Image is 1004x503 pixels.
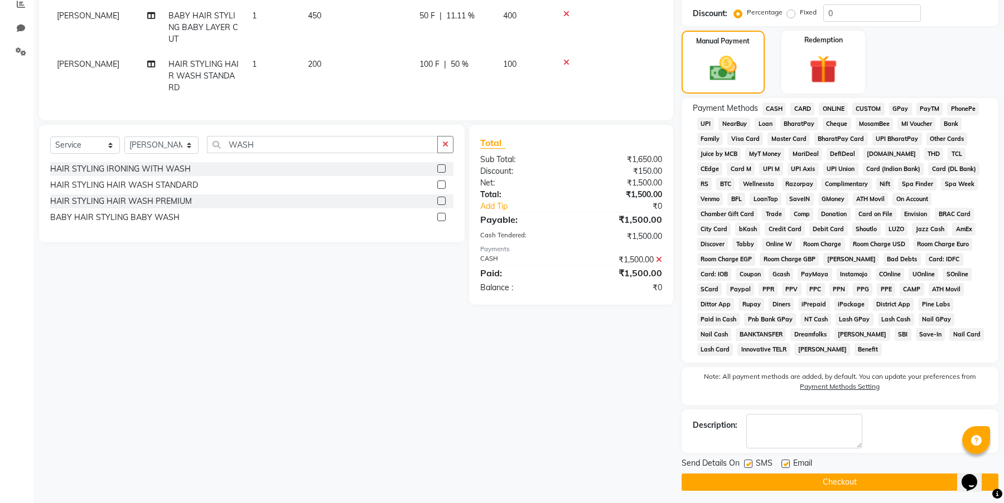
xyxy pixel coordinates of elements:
[744,313,796,326] span: Pnb Bank GPay
[957,458,993,492] iframe: chat widget
[472,266,571,280] div: Paid:
[782,283,802,296] span: PPV
[697,253,756,266] span: Room Charge EGP
[877,283,895,296] span: PPE
[940,118,962,130] span: Bank
[736,328,786,341] span: BANKTANSFER
[947,102,979,115] span: PhonePe
[726,283,754,296] span: Paypal
[790,328,830,341] span: Dreamfolks
[916,328,945,341] span: Save-In
[885,223,908,236] span: LUZO
[814,133,868,145] span: BharatPay Card
[697,283,722,296] span: SCard
[798,268,832,281] span: PayMaya
[682,457,740,471] span: Send Details On
[697,133,723,145] span: Family
[252,59,257,69] span: 1
[571,165,670,177] div: ₹150.00
[789,148,822,160] span: MariDeal
[732,238,757,251] span: Tabby
[472,177,571,189] div: Net:
[798,298,830,311] span: iPrepaid
[873,298,914,311] span: District App
[793,457,812,471] span: Email
[818,208,851,221] span: Donation
[57,11,119,21] span: [PERSON_NAME]
[587,201,670,212] div: ₹0
[472,213,571,226] div: Payable:
[308,11,321,21] span: 450
[735,223,760,236] span: bKash
[823,253,879,266] span: [PERSON_NAME]
[727,163,755,175] span: Card M
[829,283,849,296] span: PPN
[503,59,517,69] span: 100
[739,178,778,191] span: Wellnessta
[451,58,469,70] span: 50 %
[926,133,968,145] span: Other Cards
[736,268,764,281] span: Coupon
[697,238,728,251] span: Discover
[419,58,440,70] span: 100 F
[823,163,858,175] span: UPI Union
[780,118,818,130] span: BharatPay
[837,268,871,281] span: Instamojo
[571,177,670,189] div: ₹1,500.00
[571,254,670,266] div: ₹1,500.00
[884,253,921,266] span: Bad Debts
[701,53,745,84] img: _cash.svg
[737,343,790,356] span: Innovative TELR
[697,328,732,341] span: Nail Cash
[855,343,882,356] span: Benefit
[750,193,781,206] span: LoanTap
[790,102,814,115] span: CARD
[834,298,868,311] span: iPackage
[790,208,813,221] span: Comp
[472,231,571,242] div: Cash Tendered:
[697,163,723,175] span: CEdge
[472,282,571,294] div: Balance :
[800,238,845,251] span: Room Charge
[697,118,715,130] span: UPI
[207,136,437,153] input: Search or Scan
[765,223,805,236] span: Credit Card
[919,313,955,326] span: Nail GPay
[693,419,737,431] div: Description:
[762,102,786,115] span: CASH
[935,208,974,221] span: BRAC Card
[697,313,740,326] span: Paid in Cash
[718,118,750,130] span: NearBuy
[822,178,872,191] span: Complimentary
[480,245,662,254] div: Payments
[925,253,963,266] span: Card: IDFC
[727,193,745,206] span: BFL
[800,382,880,392] label: Payment Methods Setting
[444,58,446,70] span: |
[697,268,732,281] span: Card: IOB
[834,328,890,341] span: [PERSON_NAME]
[755,118,776,130] span: Loan
[571,154,670,165] div: ₹1,650.00
[856,118,894,130] span: MosamBee
[901,208,931,221] span: Envision
[693,8,727,19] div: Discount:
[693,372,987,396] label: Note: All payment methods are added, by default. You can update your preferences from
[472,254,571,266] div: CASH
[782,178,817,191] span: Razorpay
[800,313,831,326] span: NT Cash
[759,163,783,175] span: UPI M
[472,201,588,212] a: Add Tip
[872,133,922,145] span: UPI BharatPay
[697,298,735,311] span: Dittor App
[878,313,914,326] span: Lash Cash
[747,7,783,17] label: Percentage
[762,208,785,221] span: Trade
[571,189,670,201] div: ₹1,500.00
[892,193,931,206] span: On Account
[697,148,741,160] span: Juice by MCB
[727,133,763,145] span: Visa Card
[897,118,935,130] span: MI Voucher
[716,178,735,191] span: BTC
[696,36,750,46] label: Manual Payment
